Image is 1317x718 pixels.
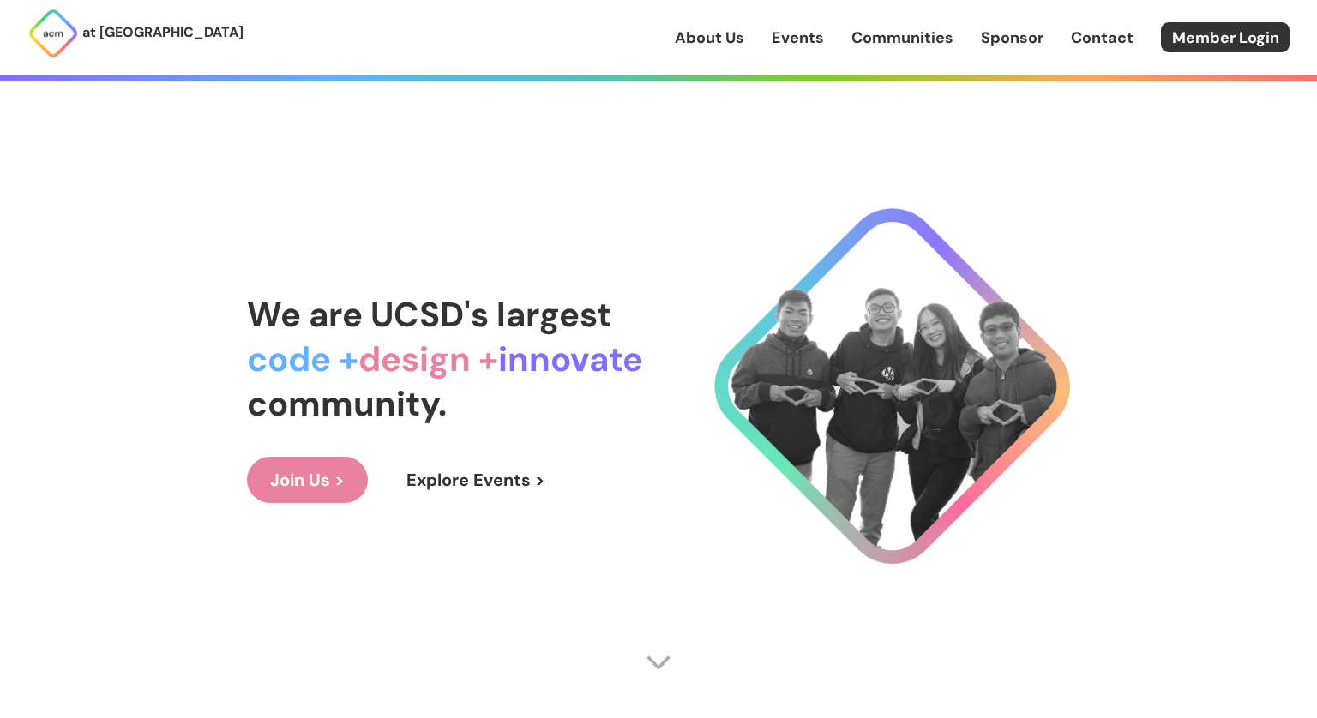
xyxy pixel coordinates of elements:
[247,381,447,426] span: community.
[247,457,368,503] a: Join Us >
[714,208,1070,564] img: Cool Logo
[247,337,358,381] span: code +
[358,337,498,381] span: design +
[675,27,744,49] a: About Us
[772,27,824,49] a: Events
[27,8,79,59] img: ACM Logo
[646,649,671,675] img: Scroll Arrow
[851,27,953,49] a: Communities
[1071,27,1134,49] a: Contact
[981,27,1043,49] a: Sponsor
[247,292,611,337] span: We are UCSD's largest
[27,8,244,59] a: at [GEOGRAPHIC_DATA]
[383,457,568,503] a: Explore Events >
[82,21,244,44] p: at [GEOGRAPHIC_DATA]
[498,337,643,381] span: innovate
[1161,22,1290,52] a: Member Login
